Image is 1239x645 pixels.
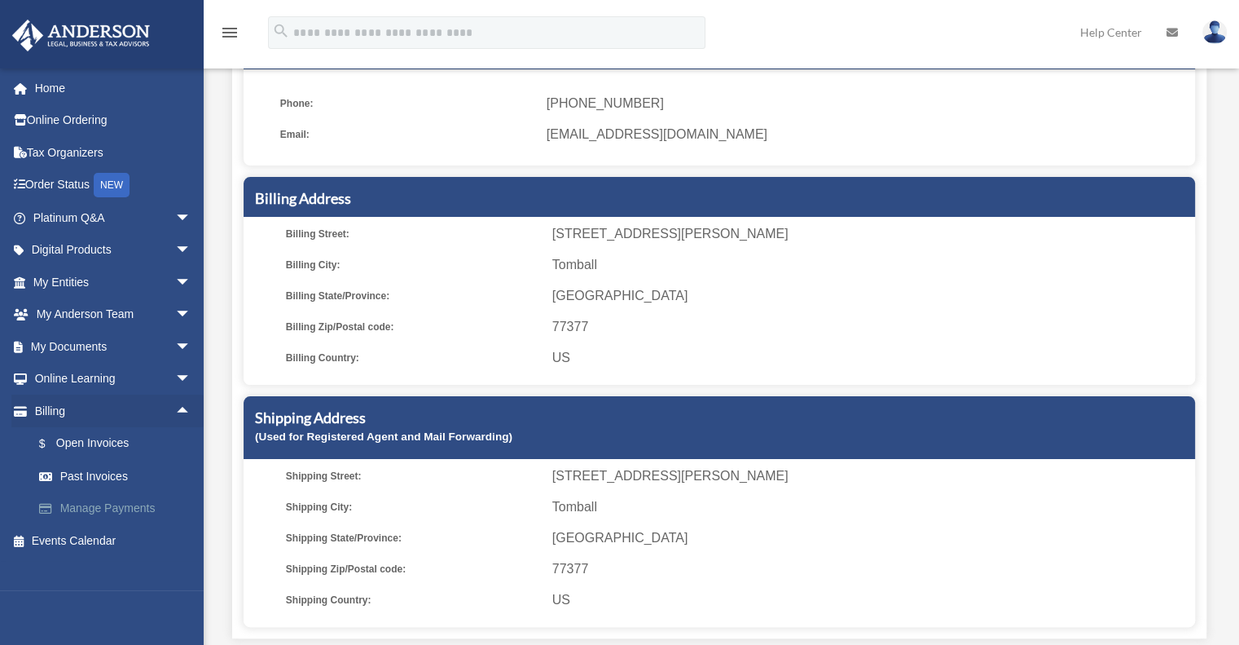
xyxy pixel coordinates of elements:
[11,266,216,298] a: My Entitiesarrow_drop_down
[11,201,216,234] a: Platinum Q&Aarrow_drop_down
[552,254,1189,276] span: Tomball
[11,234,216,267] a: Digital Productsarrow_drop_down
[286,347,541,369] span: Billing Country:
[286,558,541,581] span: Shipping Zip/Postal code:
[11,330,216,363] a: My Documentsarrow_drop_down
[286,254,541,276] span: Billing City:
[175,201,208,235] span: arrow_drop_down
[11,104,216,137] a: Online Ordering
[552,527,1189,550] span: [GEOGRAPHIC_DATA]
[552,347,1189,369] span: US
[552,589,1189,612] span: US
[552,465,1189,488] span: [STREET_ADDRESS][PERSON_NAME]
[175,363,208,396] span: arrow_drop_down
[11,169,216,202] a: Order StatusNEW
[175,395,208,428] span: arrow_drop_up
[286,527,541,550] span: Shipping State/Province:
[286,316,541,338] span: Billing Zip/Postal code:
[286,496,541,519] span: Shipping City:
[11,72,216,104] a: Home
[552,223,1189,245] span: [STREET_ADDRESS][PERSON_NAME]
[272,22,290,40] i: search
[11,395,216,427] a: Billingarrow_drop_up
[175,298,208,332] span: arrow_drop_down
[255,188,1184,209] h5: Billing Address
[7,20,155,51] img: Anderson Advisors Platinum Portal
[23,427,216,461] a: $Open Invoices
[23,493,216,525] a: Manage Payments
[48,434,56,454] span: $
[11,363,216,395] a: Online Learningarrow_drop_down
[552,285,1189,307] span: [GEOGRAPHIC_DATA]
[552,496,1189,519] span: Tomball
[94,173,130,197] div: NEW
[286,223,541,245] span: Billing Street:
[255,431,512,443] small: (Used for Registered Agent and Mail Forwarding)
[220,29,239,42] a: menu
[552,558,1189,581] span: 77377
[286,285,541,307] span: Billing State/Province:
[255,408,1184,428] h5: Shipping Address
[552,316,1189,338] span: 77377
[175,234,208,267] span: arrow_drop_down
[175,266,208,299] span: arrow_drop_down
[220,23,239,42] i: menu
[11,298,216,331] a: My Anderson Teamarrow_drop_down
[11,524,216,557] a: Events Calendar
[11,136,216,169] a: Tax Organizers
[280,123,535,146] span: Email:
[23,460,216,493] a: Past Invoices
[547,92,1184,115] span: [PHONE_NUMBER]
[286,589,541,612] span: Shipping Country:
[1202,20,1227,44] img: User Pic
[286,465,541,488] span: Shipping Street:
[547,123,1184,146] span: [EMAIL_ADDRESS][DOMAIN_NAME]
[175,330,208,364] span: arrow_drop_down
[280,92,535,115] span: Phone:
